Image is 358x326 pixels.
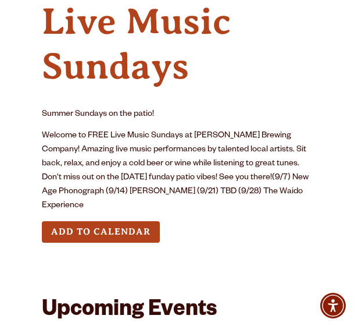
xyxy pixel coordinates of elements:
p: Welcome to FREE Live Music Sundays at [PERSON_NAME] Brewing Company! Amazing live music performan... [42,129,316,213]
div: Accessibility Menu [320,293,346,318]
h2: Upcoming Events [42,299,316,324]
button: Add to Calendar [42,221,160,243]
p: Summer Sundays on the patio! [42,108,316,122]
